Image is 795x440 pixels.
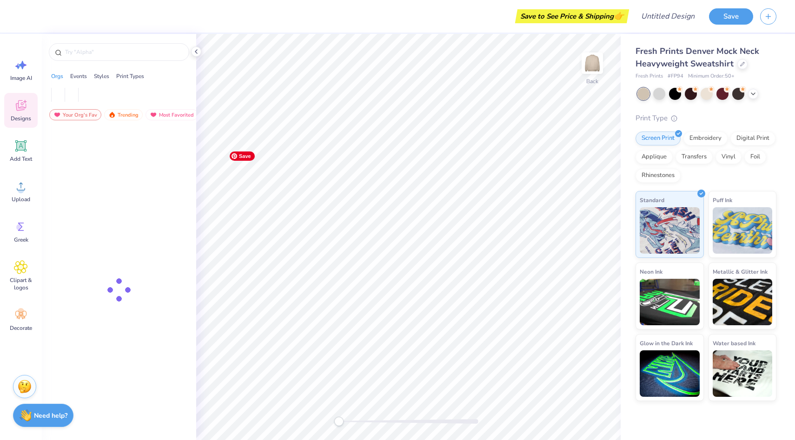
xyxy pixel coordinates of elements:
img: Metallic & Glitter Ink [713,279,773,325]
img: Puff Ink [713,207,773,254]
img: Back [583,54,602,72]
span: Water based Ink [713,338,755,348]
div: Save to See Price & Shipping [517,9,627,23]
div: Most Favorited [146,109,198,120]
div: Trending [104,109,143,120]
span: 👉 [614,10,624,21]
span: Minimum Order: 50 + [688,72,735,80]
strong: Need help? [34,411,67,420]
div: Orgs [51,72,63,80]
div: Styles [94,72,109,80]
div: Print Type [636,113,776,124]
span: Add Text [10,155,32,163]
img: trending.gif [108,112,116,118]
input: Try "Alpha" [64,47,183,57]
span: Image AI [10,74,32,82]
span: Glow in the Dark Ink [640,338,693,348]
span: Standard [640,195,664,205]
div: Applique [636,150,673,164]
input: Untitled Design [634,7,702,26]
img: Glow in the Dark Ink [640,350,700,397]
img: Neon Ink [640,279,700,325]
span: Upload [12,196,30,203]
div: Foil [744,150,766,164]
span: Puff Ink [713,195,732,205]
div: Embroidery [683,131,728,145]
div: Vinyl [715,150,742,164]
span: Save [230,151,255,161]
div: Your Org's Fav [49,109,101,120]
span: # FP94 [668,72,683,80]
span: Fresh Prints Denver Mock Neck Heavyweight Sweatshirt [636,46,759,69]
span: Fresh Prints [636,72,663,80]
img: Water based Ink [713,350,773,397]
img: most_fav.gif [53,112,61,118]
span: Decorate [10,324,32,332]
img: most_fav.gif [150,112,157,118]
span: Neon Ink [640,267,662,276]
div: Accessibility label [334,417,344,426]
div: Back [586,77,598,85]
div: Screen Print [636,131,681,145]
button: Save [709,8,753,25]
span: Greek [14,236,28,243]
div: Print Types [116,72,144,80]
div: Events [70,72,87,80]
div: Transfers [676,150,713,164]
span: Designs [11,115,31,122]
img: Standard [640,207,700,254]
div: Rhinestones [636,169,681,183]
div: Digital Print [730,131,775,145]
span: Metallic & Glitter Ink [713,267,768,276]
span: Clipart & logos [6,276,36,291]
